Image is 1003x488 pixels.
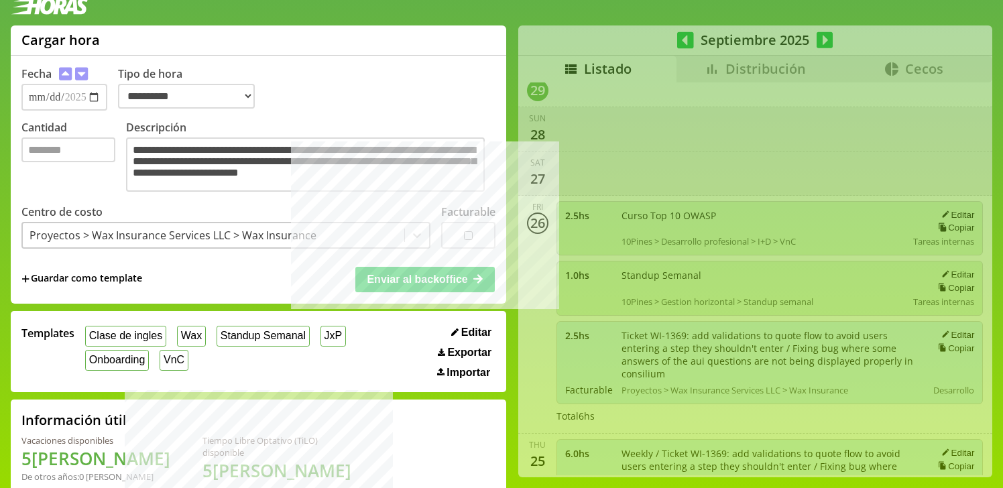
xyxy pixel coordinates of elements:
select: Tipo de hora [118,84,255,109]
span: +Guardar como template [21,271,142,286]
label: Cantidad [21,120,126,195]
span: Enviar al backoffice [367,273,467,285]
button: Editar [447,326,495,339]
div: Proyectos > Wax Insurance Services LLC > Wax Insurance [29,228,316,243]
label: Fecha [21,66,52,81]
span: Templates [21,326,74,341]
input: Cantidad [21,137,115,162]
div: De otros años: 0 [PERSON_NAME] [21,471,170,483]
button: Wax [177,326,206,347]
button: Enviar al backoffice [355,267,495,292]
button: Standup Semanal [217,326,310,347]
h1: Cargar hora [21,31,100,49]
button: JxP [320,326,346,347]
h2: Información útil [21,411,127,429]
label: Descripción [126,120,495,195]
span: Importar [447,367,490,379]
button: VnC [160,350,188,371]
h1: 5 [PERSON_NAME] [21,446,170,471]
button: Onboarding [85,350,149,371]
span: Exportar [447,347,491,359]
div: Vacaciones disponibles [21,434,170,446]
span: + [21,271,29,286]
textarea: Descripción [126,137,485,192]
div: Tiempo Libre Optativo (TiLO) disponible [202,434,356,459]
span: Editar [461,326,491,339]
label: Centro de costo [21,204,103,219]
button: Exportar [434,346,495,359]
label: Facturable [441,204,495,219]
button: Clase de ingles [85,326,166,347]
label: Tipo de hora [118,66,265,111]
